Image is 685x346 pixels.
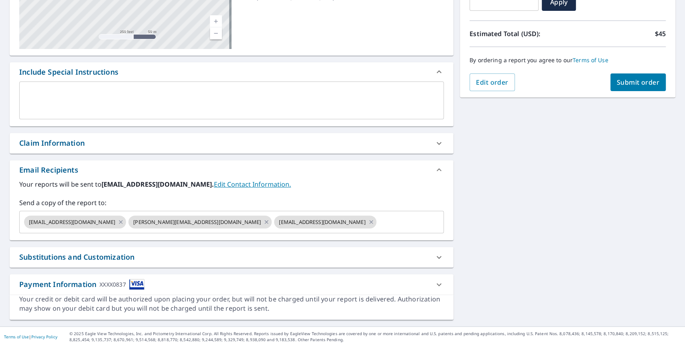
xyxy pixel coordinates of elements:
div: Claim Information [19,138,85,149]
div: Payment Information [19,279,144,290]
div: Include Special Instructions [19,67,118,77]
div: Claim Information [10,133,453,153]
a: Privacy Policy [31,334,57,340]
p: By ordering a report you agree to our [470,57,666,64]
p: © 2025 Eagle View Technologies, Inc. and Pictometry International Corp. All Rights Reserved. Repo... [69,331,681,343]
a: EditContactInfo [214,180,291,189]
div: Include Special Instructions [10,62,453,81]
div: Substitutions and Customization [19,252,134,263]
span: Submit order [617,78,660,87]
div: Email Recipients [19,165,78,175]
b: [EMAIL_ADDRESS][DOMAIN_NAME]. [102,180,214,189]
div: Email Recipients [10,160,453,179]
div: Payment InformationXXXX0837cardImage [10,274,453,295]
p: | [4,334,57,339]
span: [EMAIL_ADDRESS][DOMAIN_NAME] [24,218,120,226]
a: Terms of Use [573,56,608,64]
a: Current Level 17, Zoom In [210,15,222,27]
div: Your credit or debit card will be authorized upon placing your order, but will not be charged unt... [19,295,444,313]
a: Terms of Use [4,334,29,340]
span: Edit order [476,78,508,87]
div: [EMAIL_ADDRESS][DOMAIN_NAME] [274,216,376,228]
button: Submit order [610,73,666,91]
div: [EMAIL_ADDRESS][DOMAIN_NAME] [24,216,126,228]
img: cardImage [129,279,144,290]
div: XXXX0837 [100,279,126,290]
button: Edit order [470,73,515,91]
span: [PERSON_NAME][EMAIL_ADDRESS][DOMAIN_NAME] [128,218,266,226]
div: [PERSON_NAME][EMAIL_ADDRESS][DOMAIN_NAME] [128,216,272,228]
p: Estimated Total (USD): [470,29,568,39]
p: $45 [655,29,666,39]
label: Your reports will be sent to [19,179,444,189]
a: Current Level 17, Zoom Out [210,27,222,39]
span: [EMAIL_ADDRESS][DOMAIN_NAME] [274,218,370,226]
div: Substitutions and Customization [10,247,453,267]
label: Send a copy of the report to: [19,198,444,208]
